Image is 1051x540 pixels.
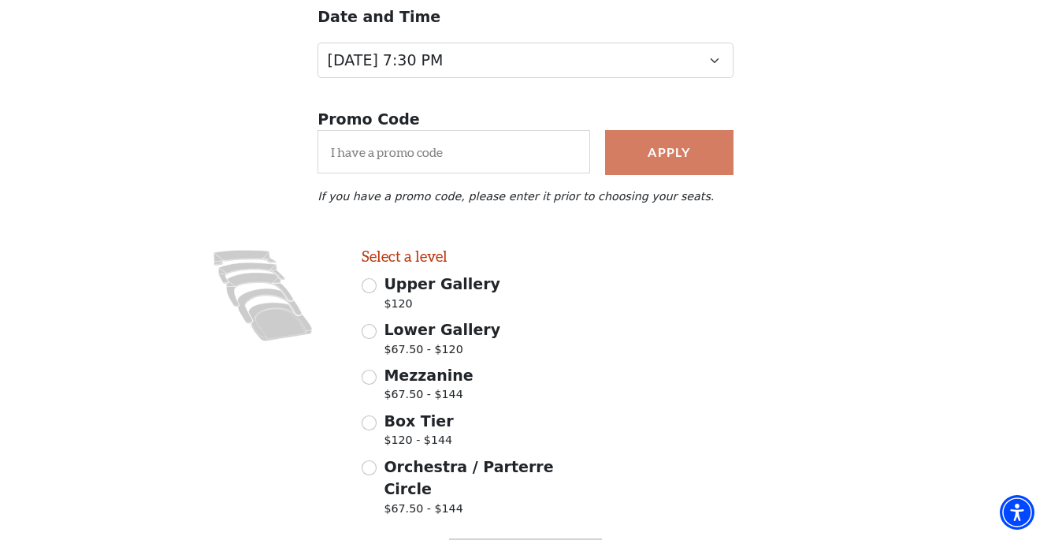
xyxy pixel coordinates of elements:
[318,6,733,28] p: Date and Time
[384,386,473,408] span: $67.50 - $144
[318,108,733,131] p: Promo Code
[384,458,553,498] span: Orchestra / Parterre Circle
[384,275,500,292] span: Upper Gallery
[384,432,453,453] span: $120 - $144
[384,501,602,522] span: $67.50 - $144
[318,190,733,203] p: If you have a promo code, please enter it prior to choosing your seats.
[1000,495,1034,530] div: Accessibility Menu
[384,341,500,363] span: $67.50 - $120
[318,130,589,173] input: I have a promo code
[362,248,602,266] h2: Select a level
[384,321,500,338] span: Lower Gallery
[384,296,500,317] span: $120
[384,412,453,430] span: Box Tier
[384,367,473,384] span: Mezzanine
